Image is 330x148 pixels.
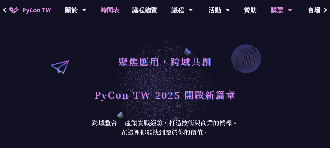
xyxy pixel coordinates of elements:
[94,85,236,104] h1: PyCon TW 2025 開啟新篇章
[3,2,57,18] a: PyCon TW
[22,5,51,15] span: PyCon TW
[118,52,212,71] h1: 聚焦應用，跨域共創
[88,118,242,137] div: 跨域整合 + 產業實戰經驗，打造技術與商業的橋樑。 在這裡你能找到屬於你的價值。
[9,7,19,13] img: Home icon of PyCon TW 2025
